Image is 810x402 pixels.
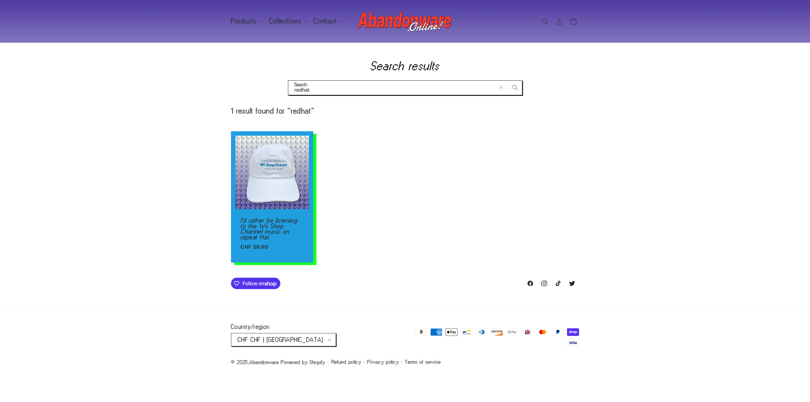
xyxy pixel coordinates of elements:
img: Abandonware [358,9,452,34]
button: CHF CHF | [GEOGRAPHIC_DATA] [231,333,336,346]
a: I'd rather be listening to the Wii Shop Channel music on repeat Hat [240,218,304,240]
a: Terms of service [405,359,441,365]
a: Powered by Shopify [281,359,325,365]
summary: Collections [265,15,310,28]
a: Abandonware [249,359,279,365]
button: Search [508,81,522,95]
input: Search [288,81,522,95]
small: © 2025, [231,359,279,365]
summary: Products [227,15,265,28]
summary: Contact [310,15,345,28]
a: Privacy policy [367,359,399,365]
a: Refund policy [332,359,361,365]
p: 1 result found for “redhat” [231,106,579,115]
h1: Search results [231,61,579,71]
summary: Search [539,15,552,28]
span: Contact [314,18,337,24]
span: CHF CHF | [GEOGRAPHIC_DATA] [238,337,323,343]
a: Abandonware [355,6,455,36]
span: Products [231,18,257,24]
button: Clear search term [494,81,508,95]
h2: Country/region [231,324,336,330]
span: Collections [269,18,302,24]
